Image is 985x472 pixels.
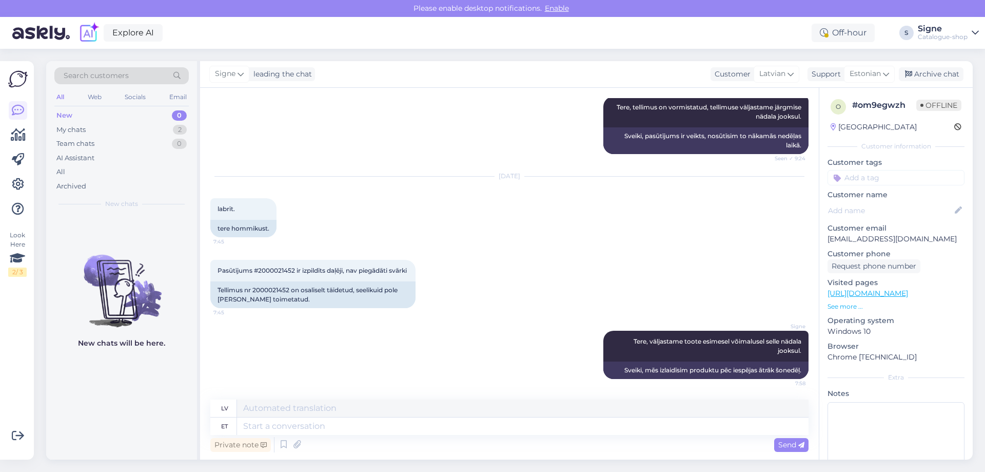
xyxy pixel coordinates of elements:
div: Archive chat [899,67,963,81]
span: Seen ✓ 9:24 [767,155,805,162]
div: Sveiki, pasūtījums ir veikts, nosūtīsim to nākamās nedēļas laikā. [603,127,809,154]
p: Chrome [TECHNICAL_ID] [828,352,964,363]
span: Offline [916,100,961,111]
p: Customer phone [828,249,964,259]
span: 7:45 [213,238,252,246]
img: explore-ai [78,22,100,44]
span: Send [778,440,804,449]
div: Customer information [828,142,964,151]
div: Request phone number [828,259,920,273]
span: Tere, tellimus on vormistatud, tellimuse väljastame järgmise nädala jooksul. [617,103,803,120]
p: [EMAIL_ADDRESS][DOMAIN_NAME] [828,234,964,244]
div: Tellimus nr 2000021452 on osaliselt täidetud, seelikuid pole [PERSON_NAME] toimetatud. [210,281,416,308]
div: 2 [173,125,187,135]
div: leading the chat [249,69,312,80]
span: 7:45 [213,309,252,316]
span: Signe [767,323,805,330]
p: Windows 10 [828,326,964,337]
span: labrīt. [218,205,235,213]
div: Email [167,90,189,104]
span: Signe [215,68,235,80]
p: Visited pages [828,277,964,288]
div: Customer [711,69,751,80]
span: New chats [105,199,138,209]
div: [DATE] [210,172,809,181]
p: Customer name [828,190,964,200]
span: Tere, väljastame toote esimesel võimalusel selle nädala jooksul. [634,337,803,354]
div: Catalogue-shop [918,33,968,41]
img: No chats [46,236,197,329]
div: New [56,110,72,121]
div: Off-hour [812,24,875,42]
span: 7:58 [767,380,805,387]
span: Pasūtījums #2000021452 ir izpildīts daļēji, nav piegādāti svārki [218,267,407,274]
a: [URL][DOMAIN_NAME] [828,289,908,298]
p: Browser [828,341,964,352]
p: Customer email [828,223,964,234]
div: lv [221,400,228,417]
div: Look Here [8,231,27,277]
div: et [221,418,228,435]
span: Enable [542,4,572,13]
a: SigneCatalogue-shop [918,25,979,41]
span: o [836,103,841,110]
p: New chats will be here. [78,338,165,349]
img: Askly Logo [8,69,28,89]
div: Signe [918,25,968,33]
div: S [899,26,914,40]
div: # om9egwzh [852,99,916,111]
div: Team chats [56,139,94,149]
div: My chats [56,125,86,135]
p: Operating system [828,315,964,326]
div: All [56,167,65,177]
span: Latvian [759,68,785,80]
div: 0 [172,139,187,149]
div: Socials [123,90,148,104]
div: Extra [828,373,964,382]
div: [GEOGRAPHIC_DATA] [831,122,917,133]
div: Sveiki, mēs izlaidīsim produktu pēc iespējas ātrāk šonedēļ. [603,362,809,379]
p: Customer tags [828,157,964,168]
input: Add name [828,205,953,216]
div: All [54,90,66,104]
div: tere hommikust. [210,220,277,237]
span: Search customers [64,70,129,81]
input: Add a tag [828,170,964,185]
div: Web [86,90,104,104]
a: Explore AI [104,24,163,42]
div: 0 [172,110,187,121]
div: AI Assistant [56,153,94,163]
p: Notes [828,388,964,399]
div: Private note [210,438,271,452]
div: 2 / 3 [8,268,27,277]
div: Support [807,69,841,80]
p: See more ... [828,302,964,311]
div: Archived [56,181,86,192]
span: Estonian [850,68,881,80]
